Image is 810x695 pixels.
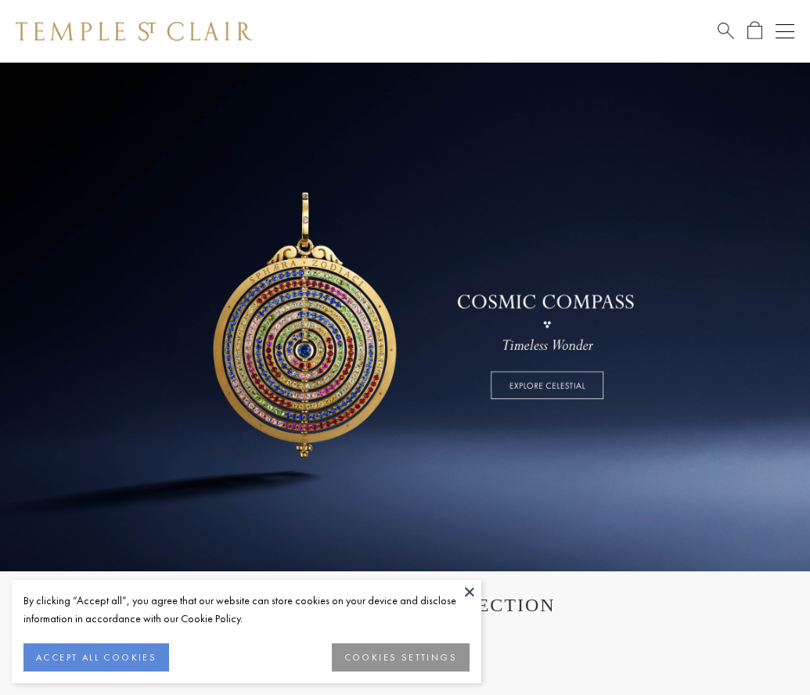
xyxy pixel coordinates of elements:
button: ACCEPT ALL COOKIES [23,643,169,672]
button: Open navigation [776,22,794,41]
a: Search [718,21,734,41]
a: Open Shopping Bag [747,21,762,41]
button: COOKIES SETTINGS [332,643,470,672]
img: Temple St. Clair [16,22,252,41]
div: By clicking “Accept all”, you agree that our website can store cookies on your device and disclos... [23,592,470,628]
